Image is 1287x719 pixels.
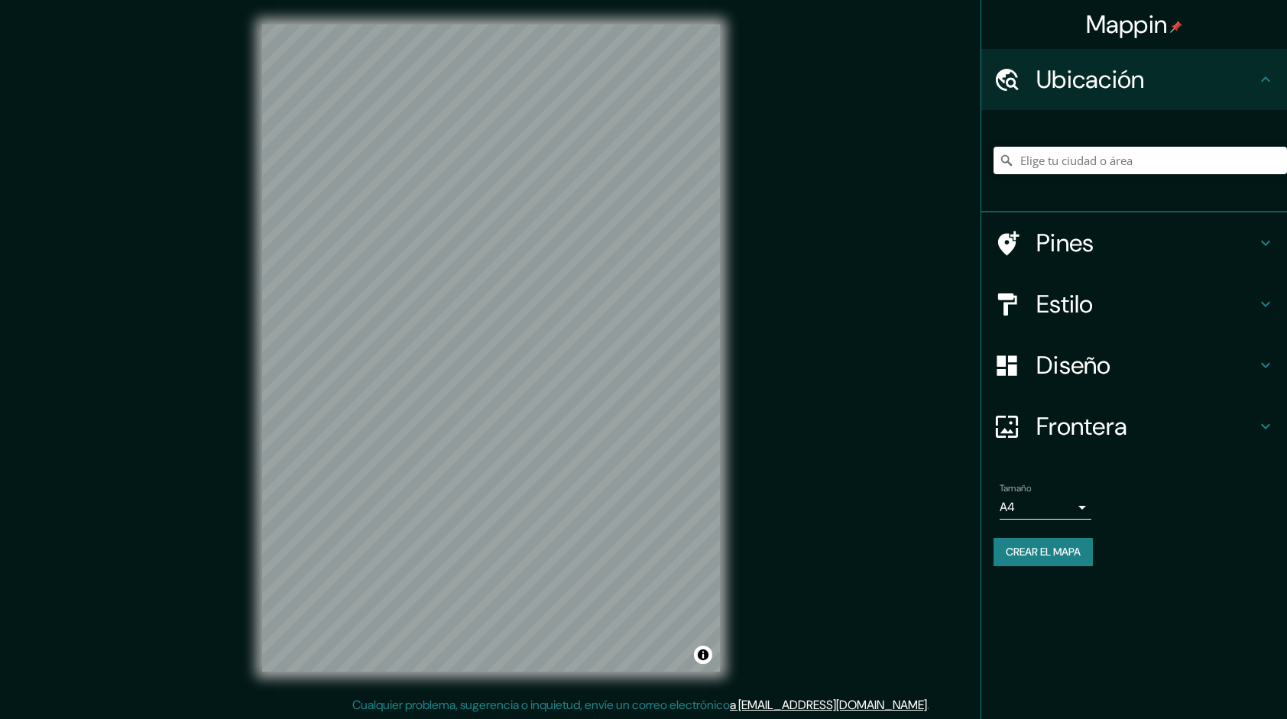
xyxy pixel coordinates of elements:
[1036,411,1256,442] h4: Frontera
[1036,64,1256,95] h4: Ubicación
[1000,495,1091,520] div: A4
[352,696,929,714] p: Cualquier problema, sugerencia o inquietud, envíe un correo electrónico .
[1036,350,1256,381] h4: Diseño
[1006,542,1081,562] font: Crear el mapa
[1036,228,1256,258] h4: Pines
[994,147,1287,174] input: Elige tu ciudad o área
[929,696,932,714] div: .
[932,696,935,714] div: .
[981,274,1287,335] div: Estilo
[1036,289,1256,319] h4: Estilo
[981,396,1287,457] div: Frontera
[730,697,927,713] a: a [EMAIL_ADDRESS][DOMAIN_NAME]
[1170,21,1182,33] img: pin-icon.png
[1086,8,1168,40] font: Mappin
[694,646,712,664] button: Alternar atribución
[981,335,1287,396] div: Diseño
[981,212,1287,274] div: Pines
[994,538,1093,566] button: Crear el mapa
[1000,482,1031,495] label: Tamaño
[981,49,1287,110] div: Ubicación
[262,24,720,672] canvas: Mapa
